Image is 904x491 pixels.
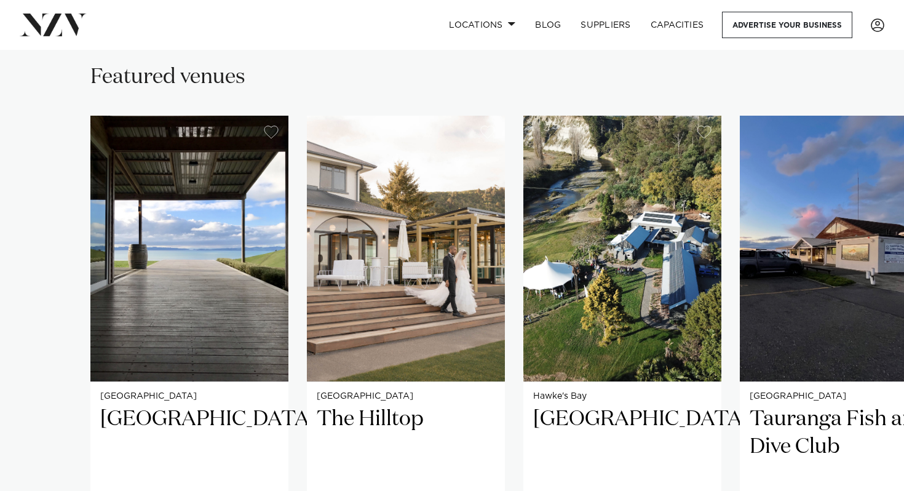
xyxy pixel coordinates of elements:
[533,392,712,401] small: Hawke's Bay
[100,392,279,401] small: [GEOGRAPHIC_DATA]
[525,12,571,38] a: BLOG
[90,63,245,91] h2: Featured venues
[722,12,852,38] a: Advertise your business
[317,405,495,489] h2: The Hilltop
[317,392,495,401] small: [GEOGRAPHIC_DATA]
[533,405,712,489] h2: [GEOGRAPHIC_DATA]
[439,12,525,38] a: Locations
[571,12,640,38] a: SUPPLIERS
[100,405,279,489] h2: [GEOGRAPHIC_DATA]
[641,12,714,38] a: Capacities
[20,14,87,36] img: nzv-logo.png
